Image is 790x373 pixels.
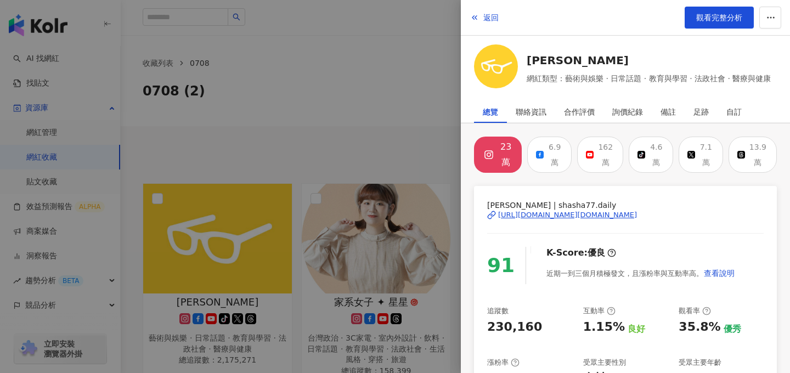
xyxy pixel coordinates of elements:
div: 觀看率 [679,306,711,316]
span: 返回 [483,13,499,22]
div: 自訂 [726,101,742,123]
button: 返回 [470,7,499,29]
a: KOL Avatar [474,44,518,92]
button: 4.6萬 [629,137,673,173]
a: [PERSON_NAME] [527,53,771,68]
span: [PERSON_NAME] | shasha77.daily [487,199,764,211]
div: 詢價紀錄 [612,101,643,123]
button: 6.9萬 [527,137,572,173]
div: 追蹤數 [487,306,509,316]
div: 91 [487,250,515,281]
div: 足跡 [693,101,709,123]
div: 6.9萬 [546,139,563,170]
div: 受眾主要性別 [583,358,626,368]
div: 優秀 [724,323,741,335]
div: 合作評價 [564,101,595,123]
div: 23萬 [498,139,513,170]
div: 230,160 [487,319,542,336]
button: 13.9萬 [729,137,777,173]
div: 優良 [588,247,605,259]
div: 聯絡資訊 [516,101,546,123]
a: [URL][DOMAIN_NAME][DOMAIN_NAME] [487,210,764,220]
div: 近期一到三個月積極發文，且漲粉率與互動率高。 [546,262,735,284]
div: 1.15% [583,319,625,336]
div: 4.6萬 [648,139,664,170]
div: K-Score : [546,247,616,259]
button: 162萬 [577,137,623,173]
button: 查看說明 [703,262,735,284]
a: 觀看完整分析 [685,7,754,29]
div: 7.1萬 [698,139,714,170]
div: 受眾主要年齡 [679,358,721,368]
div: 總覽 [483,101,498,123]
img: KOL Avatar [474,44,518,88]
button: 7.1萬 [679,137,723,173]
span: 觀看完整分析 [696,13,742,22]
span: 網紅類型：藝術與娛樂 · 日常話題 · 教育與學習 · 法政社會 · 醫療與健康 [527,72,771,84]
div: 備註 [661,101,676,123]
div: 13.9萬 [748,139,768,170]
div: 良好 [628,323,645,335]
div: [URL][DOMAIN_NAME][DOMAIN_NAME] [498,210,637,220]
button: 23萬 [474,137,522,173]
div: 162萬 [596,139,614,170]
div: 漲粉率 [487,358,520,368]
div: 35.8% [679,319,720,336]
div: 互動率 [583,306,616,316]
span: 查看說明 [704,269,735,278]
